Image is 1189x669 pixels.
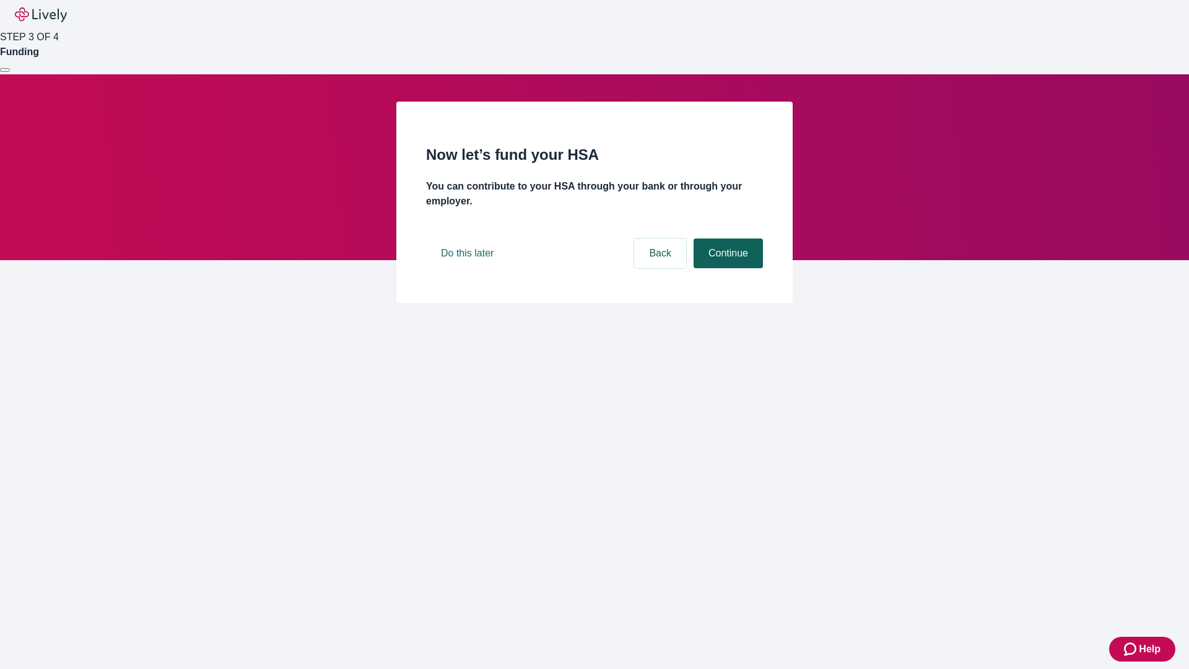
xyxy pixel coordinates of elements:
h4: You can contribute to your HSA through your bank or through your employer. [426,179,763,209]
button: Zendesk support iconHelp [1109,637,1175,662]
svg: Zendesk support icon [1124,642,1139,657]
button: Continue [694,238,763,268]
span: Help [1139,642,1161,657]
h2: Now let’s fund your HSA [426,144,763,166]
img: Lively [15,7,67,22]
button: Do this later [426,238,508,268]
button: Back [634,238,686,268]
